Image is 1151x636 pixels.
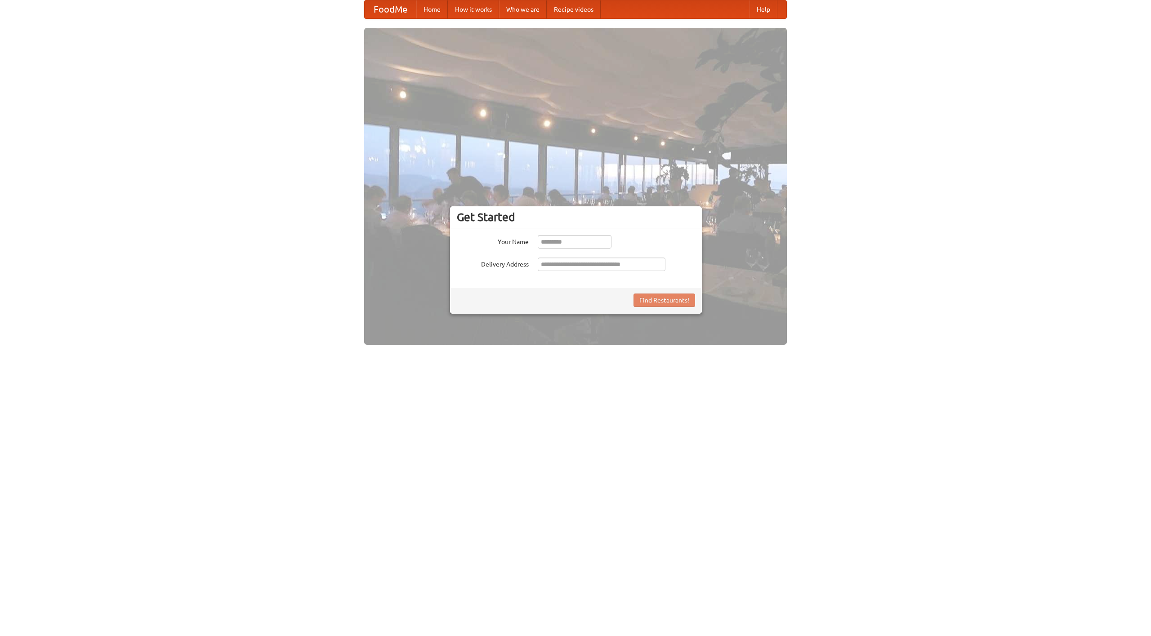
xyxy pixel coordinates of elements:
label: Delivery Address [457,258,529,269]
label: Your Name [457,235,529,246]
a: Help [749,0,777,18]
a: FoodMe [365,0,416,18]
a: Recipe videos [547,0,601,18]
a: How it works [448,0,499,18]
h3: Get Started [457,210,695,224]
a: Who we are [499,0,547,18]
a: Home [416,0,448,18]
button: Find Restaurants! [633,294,695,307]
